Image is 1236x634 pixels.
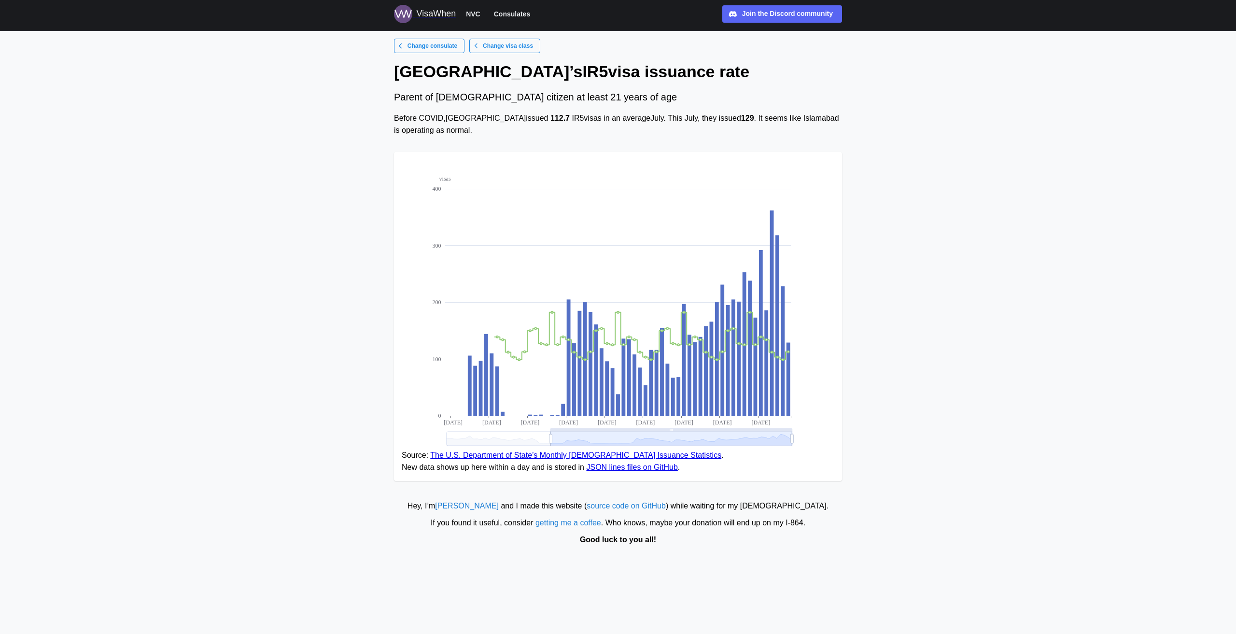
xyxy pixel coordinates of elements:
[482,419,501,426] text: [DATE]
[713,419,732,426] text: [DATE]
[402,450,834,474] figcaption: Source: . New data shows up here within a day and is stored in .
[586,463,677,471] a: JSON lines files on GitHub
[466,8,480,20] span: NVC
[490,8,534,20] button: Consulates
[433,185,441,192] text: 400
[394,90,842,105] div: Parent of [DEMOGRAPHIC_DATA] citizen at least 21 years of age
[469,39,540,53] a: Change visa class
[394,5,412,23] img: Logo for VisaWhen
[433,355,441,362] text: 100
[435,502,499,510] a: [PERSON_NAME]
[462,8,485,20] button: NVC
[674,419,693,426] text: [DATE]
[521,419,540,426] text: [DATE]
[587,502,666,510] a: source code on GitHub
[394,61,842,82] h1: [GEOGRAPHIC_DATA] ’s IR5 visa issuance rate
[394,5,456,23] a: Logo for VisaWhen VisaWhen
[494,8,530,20] span: Consulates
[394,39,464,53] a: Change consulate
[751,419,770,426] text: [DATE]
[433,299,441,306] text: 200
[636,419,655,426] text: [DATE]
[433,242,441,249] text: 300
[5,500,1231,512] div: Hey, I’m and I made this website ( ) while waiting for my [DEMOGRAPHIC_DATA].
[559,419,578,426] text: [DATE]
[439,175,451,182] text: visas
[5,534,1231,546] div: Good luck to you all!
[598,419,617,426] text: [DATE]
[416,7,456,21] div: VisaWhen
[394,113,842,137] div: Before COVID, [GEOGRAPHIC_DATA] issued IR5 visas in an average July . This July , they issued . I...
[535,519,601,527] a: getting me a coffee
[5,517,1231,529] div: If you found it useful, consider . Who knows, maybe your donation will end up on my I‑864.
[550,114,570,122] strong: 112.7
[722,5,842,23] a: Join the Discord community
[430,451,721,459] a: The U.S. Department of State’s Monthly [DEMOGRAPHIC_DATA] Issuance Statistics
[407,39,457,53] span: Change consulate
[483,39,533,53] span: Change visa class
[741,114,754,122] strong: 129
[742,9,833,19] div: Join the Discord community
[444,419,463,426] text: [DATE]
[438,412,441,419] text: 0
